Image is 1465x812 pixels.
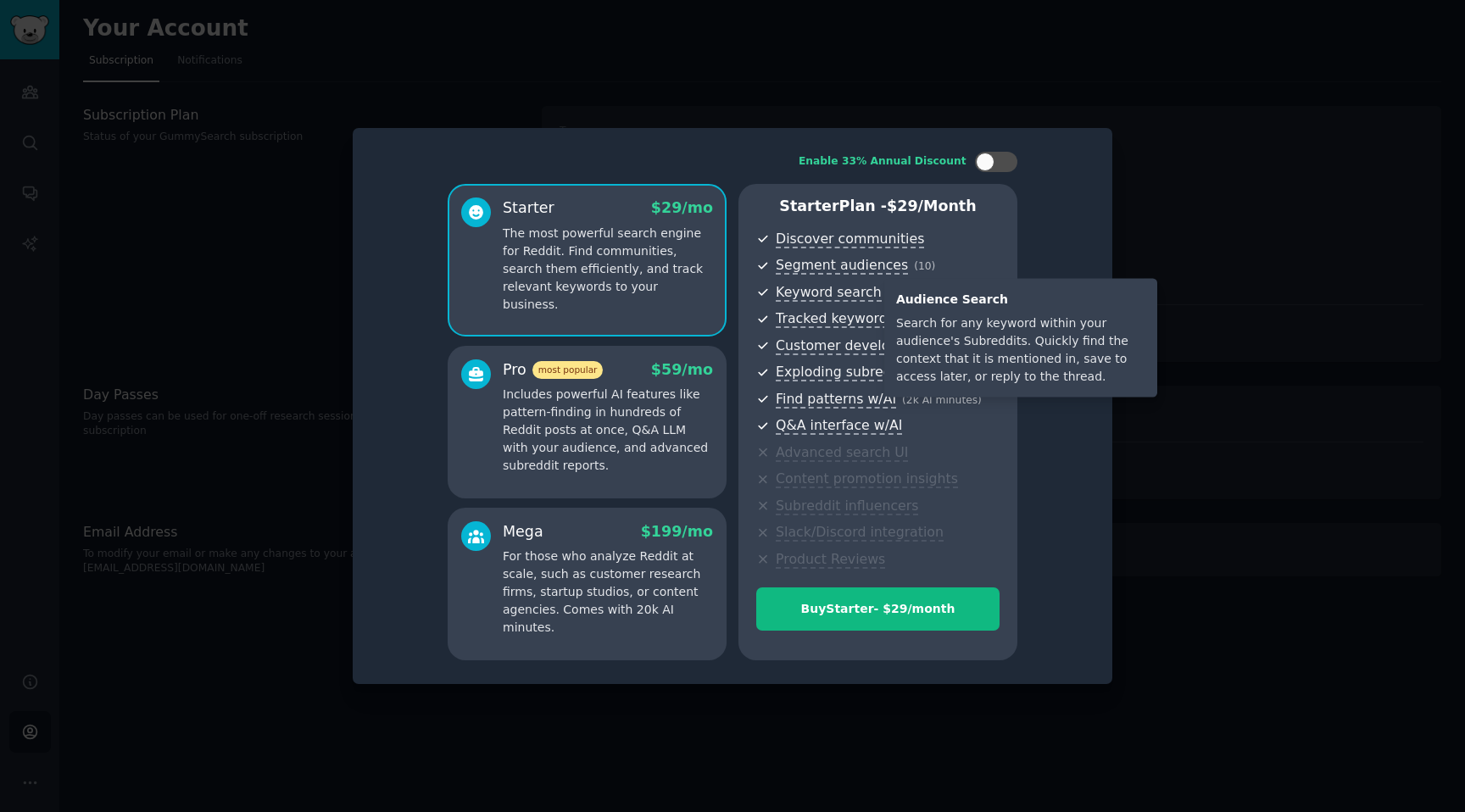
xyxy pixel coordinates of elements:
div: Starter [503,197,554,219]
span: Content promotion insights [776,470,958,488]
button: BuyStarter- $29/month [756,587,1000,631]
div: Pro [503,359,603,381]
span: Find patterns w/AI [776,391,896,409]
span: ( 2k AI minutes ) [902,394,982,406]
span: Customer development themes [776,337,988,355]
div: Buy Starter - $ 29 /month [757,600,999,618]
p: The most powerful search engine for Reddit. Find communities, search them efficiently, and track ... [503,225,713,314]
p: Includes powerful AI features like pattern-finding in hundreds of Reddit posts at once, Q&A LLM w... [503,386,713,475]
span: Slack/Discord integration [776,524,944,542]
p: Starter Plan - [756,196,1000,217]
span: Exploding subreddits [776,364,916,381]
p: For those who analyze Reddit at scale, such as customer research firms, startup studios, or conte... [503,548,713,637]
div: Enable 33% Annual Discount [799,154,966,170]
span: Subreddit influencers [776,498,918,515]
span: Advanced search UI [776,444,908,462]
span: Tracked keyword alerts [776,310,929,328]
div: Mega [503,521,543,542]
div: Audience Search [896,291,1145,309]
span: $ 199 /mo [641,523,713,540]
span: Discover communities [776,231,924,248]
span: Q&A interface w/AI [776,417,902,435]
span: Keyword search [776,284,882,302]
span: ( 10 ) [914,260,935,272]
div: Search for any keyword within your audience's Subreddits. Quickly find the context that it is men... [896,314,1145,386]
span: $ 29 /mo [651,199,713,216]
span: $ 29 /month [887,197,977,214]
span: $ 59 /mo [651,361,713,378]
span: Product Reviews [776,551,885,569]
span: most popular [532,361,604,379]
span: Segment audiences [776,257,908,275]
